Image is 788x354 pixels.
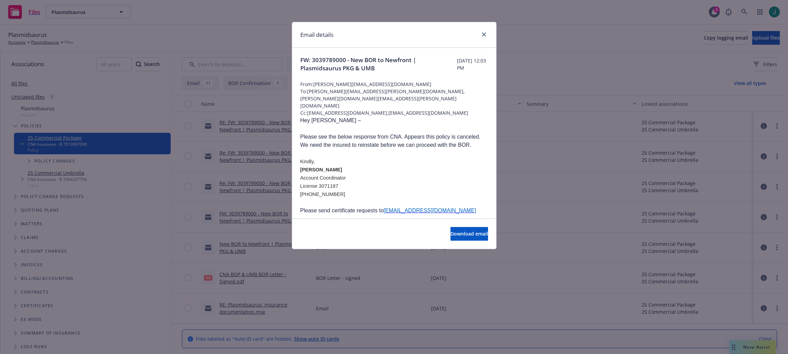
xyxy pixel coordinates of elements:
span: Kindly, [300,159,315,164]
h1: Email details [300,30,333,39]
span: Hey [PERSON_NAME] – [300,117,361,123]
span: Download email [450,230,488,237]
a: [EMAIL_ADDRESS][DOMAIN_NAME] [384,208,476,213]
span: [DATE] 12:03 PM [457,57,488,71]
span: [PHONE_NUMBER] [300,192,345,197]
button: Download email [450,227,488,241]
span: License 3071187 [300,183,339,189]
span: From: [PERSON_NAME][EMAIL_ADDRESS][DOMAIN_NAME] [300,81,488,88]
span: To: [PERSON_NAME][EMAIL_ADDRESS][PERSON_NAME][DOMAIN_NAME],[PERSON_NAME][DOMAIN_NAME][EMAIL_ADDRE... [300,88,488,109]
span: Account Coordinator [300,175,346,181]
span: FW: 3039789000 - New BOR to Newfront | Plasmidsaurus PKG & UMB [300,56,457,72]
span: Please send certificate requests to [300,208,476,213]
span: Cc: [EMAIL_ADDRESS][DOMAIN_NAME],[EMAIL_ADDRESS][DOMAIN_NAME] [300,109,488,116]
span: Please see the below response from CNA. Appears this policy is canceled. We need the insured to r... [300,134,481,148]
a: close [480,30,488,39]
span: [PERSON_NAME] [300,167,342,172]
